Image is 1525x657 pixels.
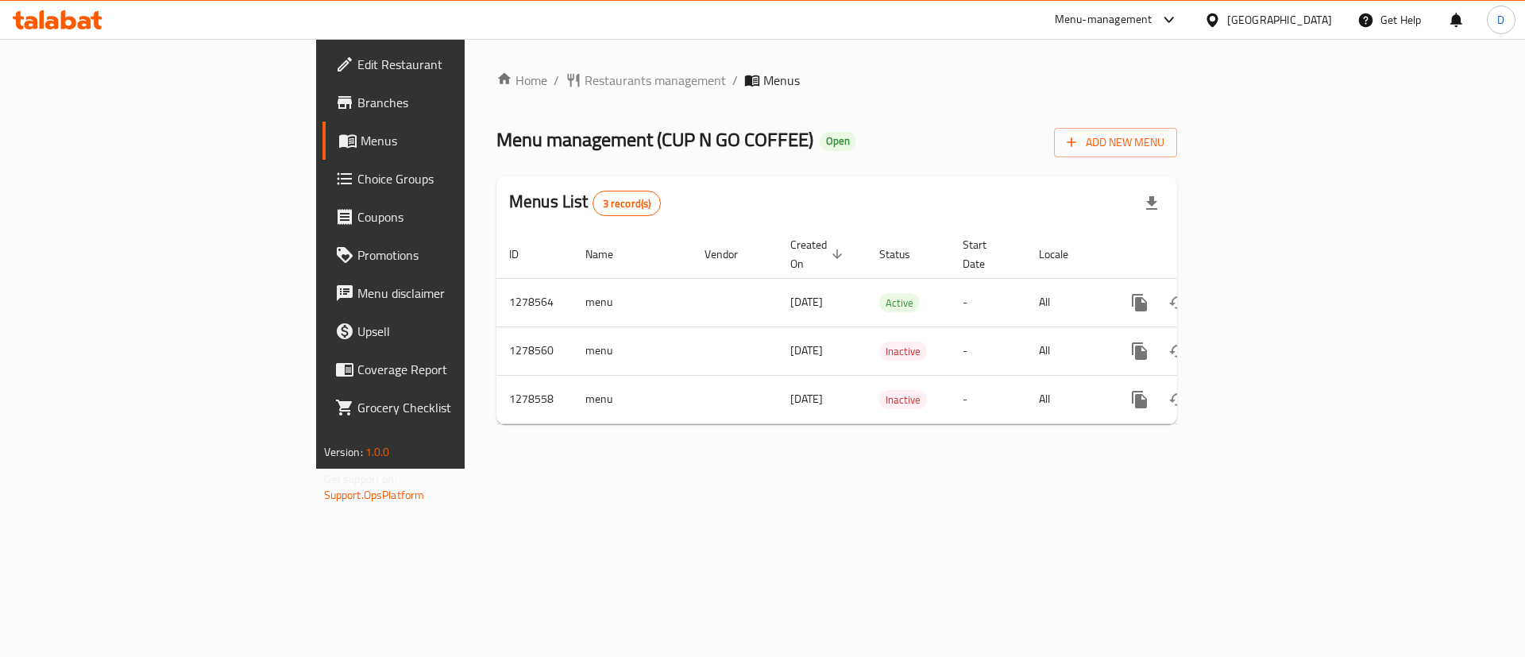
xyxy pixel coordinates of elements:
[496,230,1286,424] table: enhanced table
[322,45,571,83] a: Edit Restaurant
[509,190,661,216] h2: Menus List
[357,284,558,303] span: Menu disclaimer
[790,388,823,409] span: [DATE]
[566,71,726,90] a: Restaurants management
[879,245,931,264] span: Status
[950,327,1026,375] td: -
[1133,184,1171,222] div: Export file
[357,93,558,112] span: Branches
[1227,11,1332,29] div: [GEOGRAPHIC_DATA]
[790,292,823,312] span: [DATE]
[585,71,726,90] span: Restaurants management
[820,134,856,148] span: Open
[357,169,558,188] span: Choice Groups
[732,71,738,90] li: /
[509,245,539,264] span: ID
[790,340,823,361] span: [DATE]
[1067,133,1164,153] span: Add New Menu
[322,312,571,350] a: Upsell
[1497,11,1504,29] span: D
[1121,381,1159,419] button: more
[593,196,661,211] span: 3 record(s)
[322,236,571,274] a: Promotions
[573,278,692,327] td: menu
[322,350,571,388] a: Coverage Report
[1159,284,1197,322] button: Change Status
[322,160,571,198] a: Choice Groups
[593,191,662,216] div: Total records count
[322,388,571,427] a: Grocery Checklist
[365,442,390,462] span: 1.0.0
[1159,332,1197,370] button: Change Status
[361,131,558,150] span: Menus
[357,207,558,226] span: Coupons
[879,391,927,409] span: Inactive
[322,274,571,312] a: Menu disclaimer
[705,245,759,264] span: Vendor
[1054,128,1177,157] button: Add New Menu
[324,485,425,505] a: Support.OpsPlatform
[322,83,571,122] a: Branches
[357,245,558,265] span: Promotions
[324,442,363,462] span: Version:
[322,198,571,236] a: Coupons
[879,342,927,361] span: Inactive
[1026,375,1108,423] td: All
[963,235,1007,273] span: Start Date
[496,71,1177,90] nav: breadcrumb
[763,71,800,90] span: Menus
[820,132,856,151] div: Open
[1159,381,1197,419] button: Change Status
[357,360,558,379] span: Coverage Report
[1121,284,1159,322] button: more
[573,375,692,423] td: menu
[1026,327,1108,375] td: All
[357,55,558,74] span: Edit Restaurant
[1108,230,1286,279] th: Actions
[1026,278,1108,327] td: All
[1055,10,1152,29] div: Menu-management
[790,235,847,273] span: Created On
[322,122,571,160] a: Menus
[573,327,692,375] td: menu
[950,278,1026,327] td: -
[879,390,927,409] div: Inactive
[950,375,1026,423] td: -
[357,322,558,341] span: Upsell
[879,293,920,312] div: Active
[324,469,397,489] span: Get support on:
[585,245,634,264] span: Name
[1039,245,1089,264] span: Locale
[1121,332,1159,370] button: more
[357,398,558,417] span: Grocery Checklist
[496,122,813,157] span: Menu management ( CUP N GO COFFEE )
[879,294,920,312] span: Active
